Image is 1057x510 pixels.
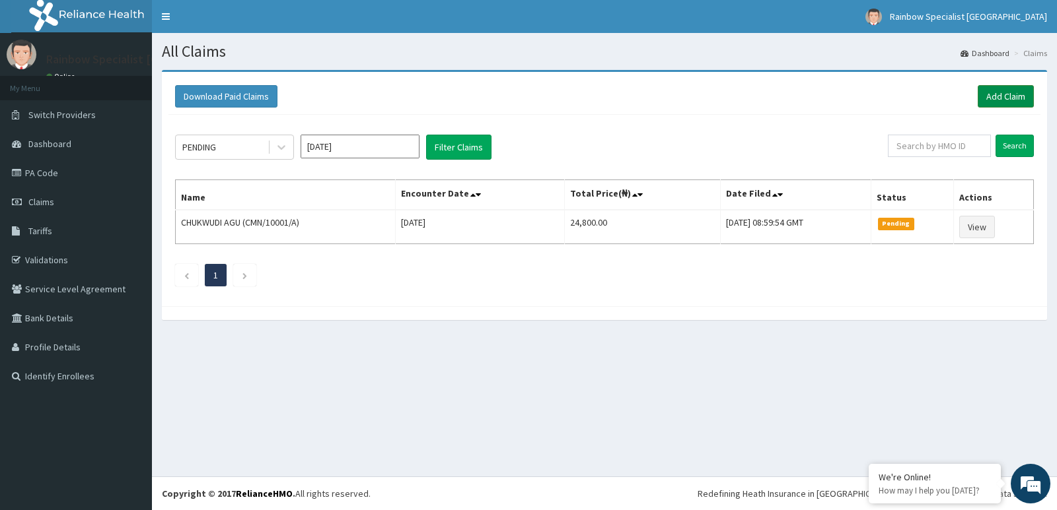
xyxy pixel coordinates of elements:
[184,269,190,281] a: Previous page
[698,487,1047,500] div: Redefining Heath Insurance in [GEOGRAPHIC_DATA] using Telemedicine and Data Science!
[152,476,1057,510] footer: All rights reserved.
[1011,48,1047,59] li: Claims
[28,109,96,121] span: Switch Providers
[162,43,1047,60] h1: All Claims
[175,85,277,108] button: Download Paid Claims
[28,138,71,150] span: Dashboard
[396,180,564,210] th: Encounter Date
[954,180,1034,210] th: Actions
[301,135,419,158] input: Select Month and Year
[888,135,992,157] input: Search by HMO ID
[396,210,564,244] td: [DATE]
[28,196,54,208] span: Claims
[162,488,295,499] strong: Copyright © 2017 .
[961,48,1009,59] a: Dashboard
[426,135,492,160] button: Filter Claims
[721,210,871,244] td: [DATE] 08:59:54 GMT
[996,135,1034,157] input: Search
[176,210,396,244] td: CHUKWUDI AGU (CMN/10001/A)
[978,85,1034,108] a: Add Claim
[46,53,255,65] p: Rainbow Specialist [GEOGRAPHIC_DATA]
[28,225,52,237] span: Tariffs
[7,40,36,69] img: User Image
[879,471,991,483] div: We're Online!
[46,72,78,81] a: Online
[865,9,882,25] img: User Image
[242,269,248,281] a: Next page
[213,269,218,281] a: Page 1 is your current page
[564,180,720,210] th: Total Price(₦)
[879,485,991,496] p: How may I help you today?
[182,141,216,154] div: PENDING
[878,218,914,230] span: Pending
[176,180,396,210] th: Name
[871,180,954,210] th: Status
[236,488,293,499] a: RelianceHMO
[721,180,871,210] th: Date Filed
[564,210,720,244] td: 24,800.00
[890,11,1047,22] span: Rainbow Specialist [GEOGRAPHIC_DATA]
[959,216,995,238] a: View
